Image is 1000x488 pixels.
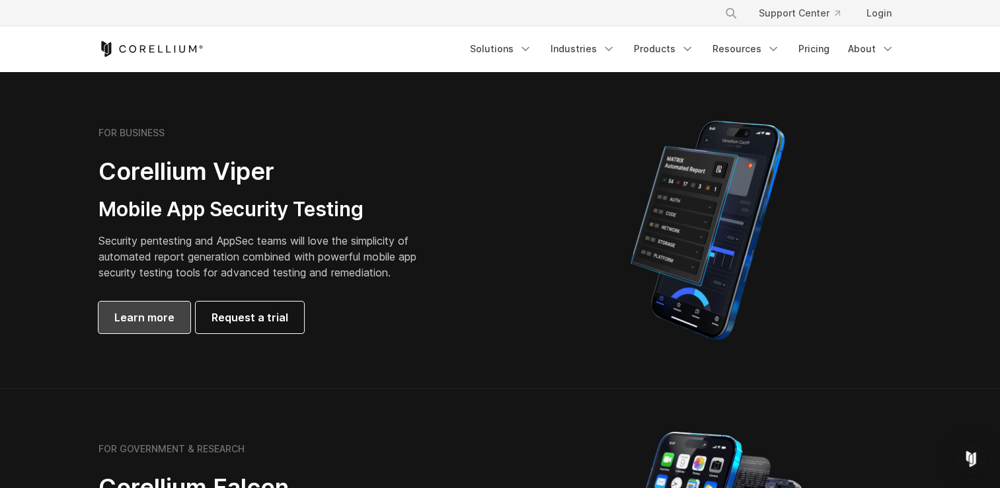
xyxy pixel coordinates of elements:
a: About [840,37,902,61]
div: Navigation Menu [709,1,902,25]
a: Resources [705,37,788,61]
a: Pricing [790,37,837,61]
a: Industries [543,37,623,61]
h6: FOR BUSINESS [98,127,165,139]
a: Corellium Home [98,41,204,57]
a: Learn more [98,302,190,333]
span: Request a trial [212,309,288,325]
a: Request a trial [196,302,304,333]
div: Open Intercom Messenger [955,443,987,475]
h6: FOR GOVERNMENT & RESEARCH [98,443,245,455]
h2: Corellium Viper [98,157,437,186]
a: Solutions [462,37,540,61]
button: Search [719,1,743,25]
span: Learn more [114,309,174,325]
p: Security pentesting and AppSec teams will love the simplicity of automated report generation comb... [98,233,437,280]
div: Navigation Menu [462,37,902,61]
a: Support Center [748,1,851,25]
a: Login [856,1,902,25]
img: Corellium MATRIX automated report on iPhone showing app vulnerability test results across securit... [608,114,807,346]
a: Products [626,37,702,61]
h3: Mobile App Security Testing [98,197,437,222]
